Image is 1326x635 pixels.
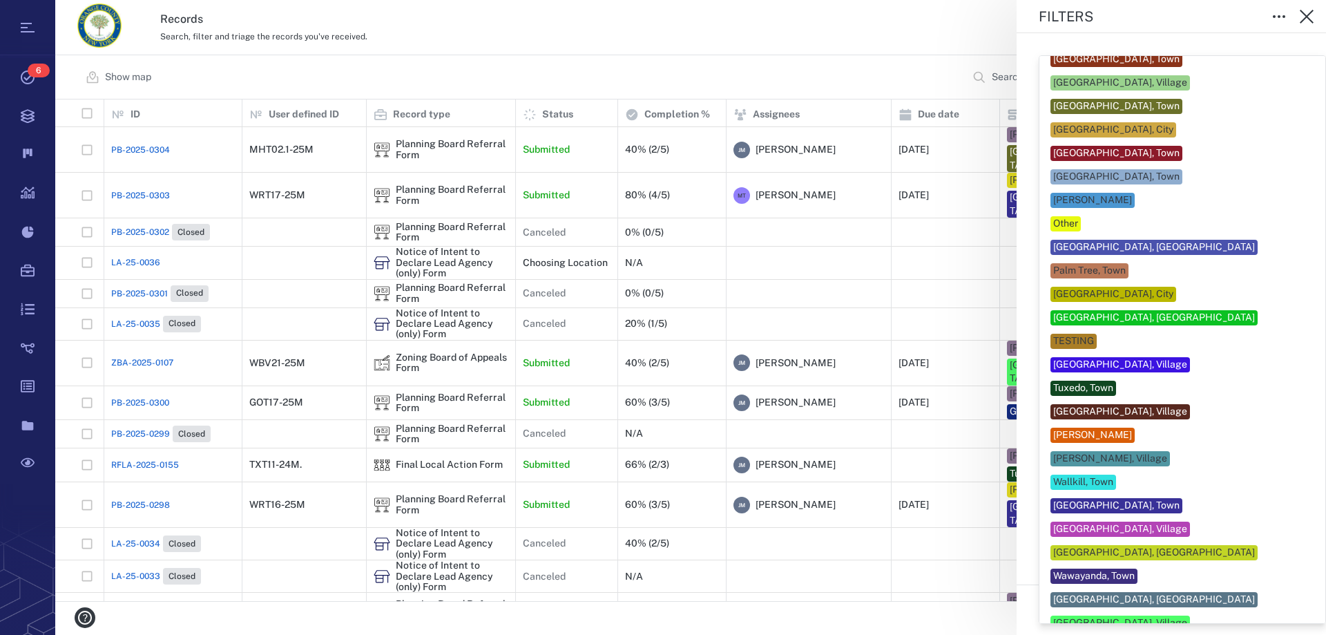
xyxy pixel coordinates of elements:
[1053,170,1180,184] div: [GEOGRAPHIC_DATA], Town
[1053,452,1167,466] div: [PERSON_NAME], Village
[1053,499,1180,513] div: [GEOGRAPHIC_DATA], Town
[1053,146,1180,160] div: [GEOGRAPHIC_DATA], Town
[1053,428,1132,442] div: [PERSON_NAME]
[1053,546,1255,560] div: [GEOGRAPHIC_DATA], [GEOGRAPHIC_DATA]
[31,10,59,22] span: Help
[1053,287,1173,301] div: [GEOGRAPHIC_DATA], City
[1053,569,1135,583] div: Wawayanda, Town
[1053,76,1187,90] div: [GEOGRAPHIC_DATA], Village
[1053,522,1187,536] div: [GEOGRAPHIC_DATA], Village
[1053,264,1126,278] div: Palm Tree, Town
[1053,475,1113,489] div: Wallkill, Town
[1053,99,1180,113] div: [GEOGRAPHIC_DATA], Town
[1053,53,1180,66] div: [GEOGRAPHIC_DATA], Town
[1053,311,1255,325] div: [GEOGRAPHIC_DATA], [GEOGRAPHIC_DATA]
[1053,405,1187,419] div: [GEOGRAPHIC_DATA], Village
[1053,381,1113,395] div: Tuxedo, Town
[1053,240,1255,254] div: [GEOGRAPHIC_DATA], [GEOGRAPHIC_DATA]
[1053,616,1187,630] div: [GEOGRAPHIC_DATA], Village
[1053,358,1187,372] div: [GEOGRAPHIC_DATA], Village
[1053,334,1094,348] div: TESTING
[1053,593,1255,607] div: [GEOGRAPHIC_DATA], [GEOGRAPHIC_DATA]
[1053,217,1078,231] div: Other
[1053,193,1132,207] div: [PERSON_NAME]
[1053,123,1173,137] div: [GEOGRAPHIC_DATA], City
